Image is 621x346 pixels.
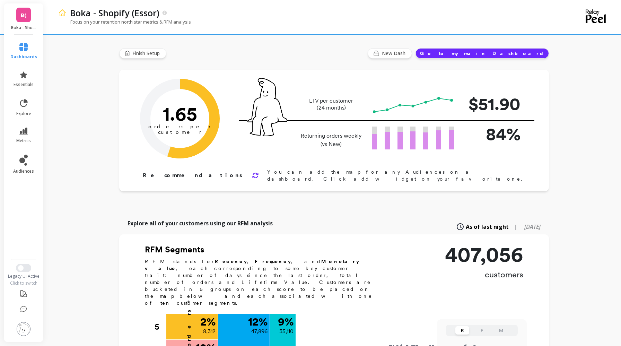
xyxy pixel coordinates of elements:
[465,91,521,117] p: $51.90
[267,168,527,182] p: You can add the map for any Audiences on a dashboard. Click add widget on your favorite one.
[494,326,508,335] button: M
[299,97,364,111] p: LTV per customer (24 months)
[299,132,364,148] p: Returning orders weekly (vs New)
[368,48,412,59] button: New Dash
[279,327,294,336] p: 35,110
[200,316,216,327] p: 2 %
[143,171,244,180] p: Recommendations
[163,102,197,125] text: 1.65
[3,274,44,279] div: Legacy UI Active
[13,168,34,174] span: audiences
[17,322,30,336] img: profile picture
[14,82,34,87] span: essentials
[382,50,408,57] span: New Dash
[524,223,541,231] span: [DATE]
[203,327,216,336] p: 8,312
[16,264,31,272] button: Switch to New UI
[3,280,44,286] div: Click to switch
[155,314,166,340] div: 5
[70,7,159,19] p: Boka - Shopify (Essor)
[145,244,381,255] h2: RFM Segments
[11,25,36,31] p: Boka - Shopify (Essor)
[251,327,268,336] p: 47,896
[475,326,489,335] button: F
[58,19,191,25] p: Focus on your retention north star metrics & RFM analysis
[58,9,67,17] img: header icon
[119,48,166,59] button: Finish Setup
[148,123,211,130] tspan: orders per
[215,259,247,264] b: Recency
[21,11,26,19] span: B(
[132,50,162,57] span: Finish Setup
[278,316,294,327] p: 9 %
[465,121,521,147] p: 84%
[16,111,31,116] span: explore
[416,48,549,59] button: Go to my main Dashboard
[158,129,202,135] tspan: customer
[255,259,291,264] b: Frequency
[16,138,31,144] span: metrics
[466,223,509,231] span: As of last night
[445,244,523,265] p: 407,056
[455,326,469,335] button: R
[10,54,37,60] span: dashboards
[128,219,273,227] p: Explore all of your customers using our RFM analysis
[247,78,287,136] img: pal seatted on line
[248,316,268,327] p: 12 %
[145,258,381,306] p: RFM stands for , , and , each corresponding to some key customer trait: number of days since the ...
[514,223,517,231] span: |
[445,269,523,280] p: customers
